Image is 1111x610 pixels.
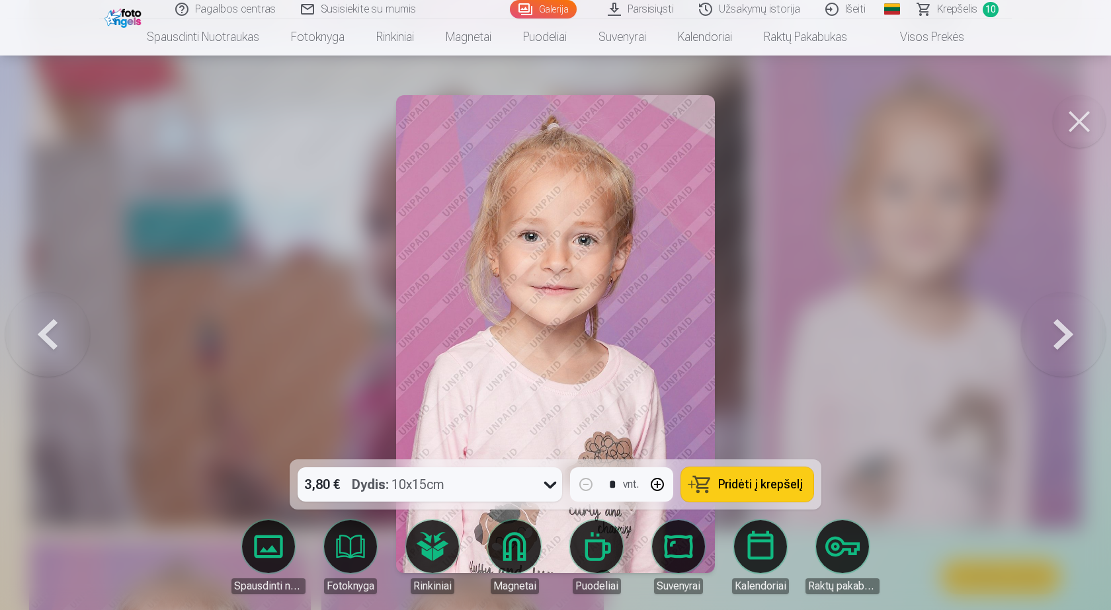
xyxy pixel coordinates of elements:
span: Krepšelis [937,1,977,17]
strong: Dydis : [352,475,389,494]
a: Spausdinti nuotraukas [131,19,275,56]
a: Raktų pakabukas [805,520,880,594]
div: 10x15cm [352,467,444,502]
div: Suvenyrai [654,578,703,594]
a: Visos prekės [863,19,980,56]
button: Pridėti į krepšelį [681,467,813,502]
div: vnt. [623,477,639,492]
a: Rinkiniai [395,520,470,594]
a: Puodeliai [559,520,634,594]
span: 10 [983,2,999,17]
a: Kalendoriai [662,19,748,56]
a: Suvenyrai [583,19,662,56]
a: Raktų pakabukas [748,19,863,56]
div: Fotoknyga [324,578,377,594]
div: Kalendoriai [732,578,789,594]
div: Raktų pakabukas [805,578,880,594]
a: Suvenyrai [641,520,716,594]
a: Spausdinti nuotraukas [231,520,306,594]
a: Puodeliai [507,19,583,56]
a: Kalendoriai [723,520,798,594]
span: Pridėti į krepšelį [718,478,803,490]
a: Magnetai [430,19,507,56]
div: 3,80 € [298,467,347,502]
div: Puodeliai [573,578,621,594]
img: /fa2 [104,5,145,28]
a: Fotoknyga [313,520,388,594]
div: Magnetai [491,578,539,594]
a: Fotoknyga [275,19,360,56]
a: Magnetai [477,520,552,594]
div: Rinkiniai [411,578,454,594]
div: Spausdinti nuotraukas [231,578,306,594]
a: Rinkiniai [360,19,430,56]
